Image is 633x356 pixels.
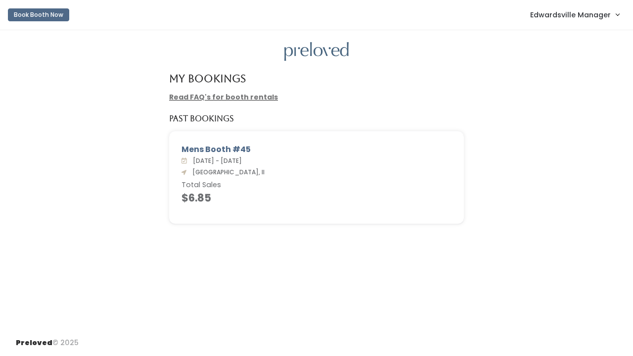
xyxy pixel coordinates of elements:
[188,168,265,176] span: [GEOGRAPHIC_DATA], Il
[520,4,629,25] a: Edwardsville Manager
[169,114,234,123] h5: Past Bookings
[16,338,52,348] span: Preloved
[8,4,69,26] a: Book Booth Now
[181,192,452,203] h4: $6.85
[16,330,79,348] div: © 2025
[169,73,246,84] h4: My Bookings
[189,156,242,165] span: [DATE] - [DATE]
[530,9,611,20] span: Edwardsville Manager
[169,92,278,102] a: Read FAQ's for booth rentals
[181,144,452,155] div: Mens Booth #45
[181,181,452,189] h6: Total Sales
[284,42,349,61] img: preloved logo
[8,8,69,21] button: Book Booth Now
